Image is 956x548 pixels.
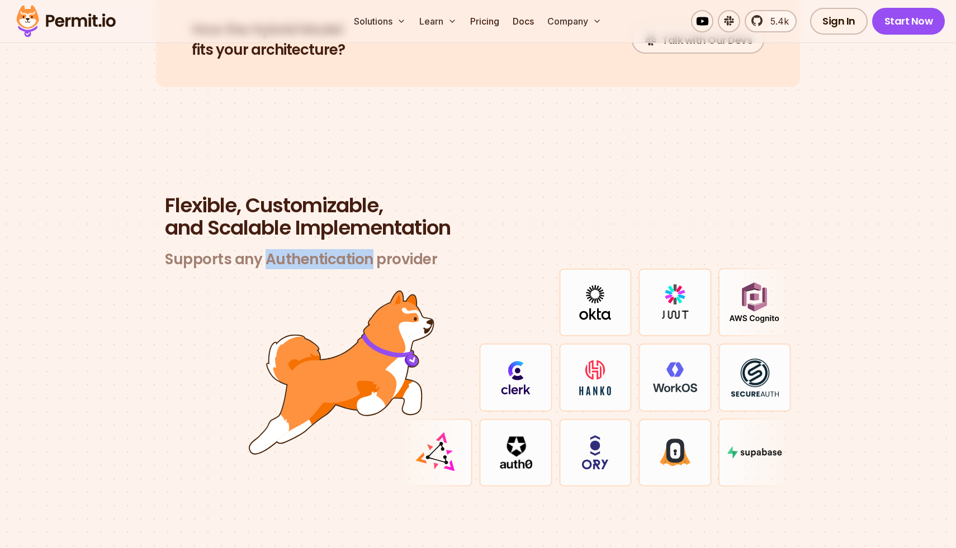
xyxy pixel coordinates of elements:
h2: and Scalable Implementation [165,194,791,239]
a: Docs [508,10,538,32]
span: Flexible, Customizable, [165,194,791,217]
img: Permit logo [11,2,121,40]
button: Learn [415,10,461,32]
a: 5.4k [745,10,797,32]
span: 5.4k [764,15,789,28]
a: Sign In [810,8,868,35]
h3: Supports any Authentication provider [165,250,791,269]
a: Pricing [466,10,504,32]
button: Company [543,10,606,32]
button: Solutions [349,10,410,32]
a: Start Now [872,8,945,35]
